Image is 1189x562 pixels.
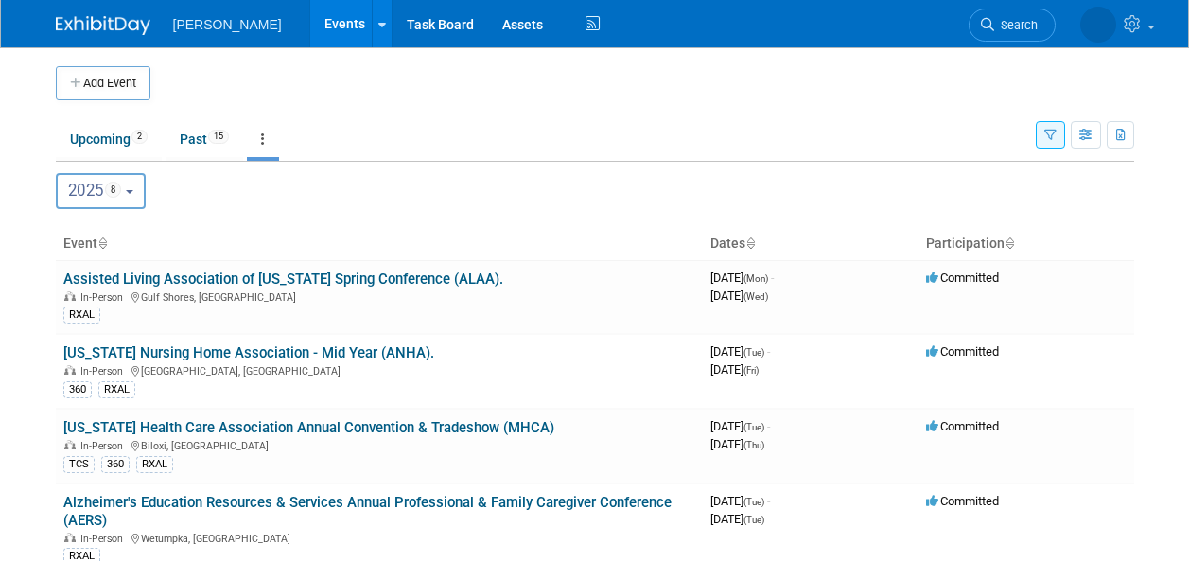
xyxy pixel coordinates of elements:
img: In-Person Event [64,440,76,449]
a: Sort by Start Date [745,236,755,251]
div: RXAL [136,456,173,473]
span: [PERSON_NAME] [173,17,282,32]
span: 2 [131,130,148,144]
span: Search [994,18,1038,32]
span: [DATE] [710,512,764,526]
a: Sort by Participation Type [1005,236,1014,251]
span: [DATE] [710,344,770,359]
div: Gulf Shores, [GEOGRAPHIC_DATA] [63,289,695,304]
span: Committed [926,494,999,508]
span: - [771,271,774,285]
span: - [767,344,770,359]
a: Alzheimer's Education Resources & Services Annual Professional & Family Caregiver Conference (AERS) [63,494,672,529]
div: 360 [101,456,130,473]
img: ExhibitDay [56,16,150,35]
span: [DATE] [710,271,774,285]
span: [DATE] [710,362,759,377]
span: 2025 [68,181,122,200]
div: RXAL [63,307,100,324]
span: Committed [926,271,999,285]
span: (Fri) [743,365,759,376]
span: (Wed) [743,291,768,302]
span: [DATE] [710,289,768,303]
th: Event [56,228,703,260]
span: In-Person [80,291,129,304]
a: [US_STATE] Nursing Home Association - Mid Year (ANHA). [63,344,434,361]
a: Upcoming2 [56,121,162,157]
div: RXAL [98,381,135,398]
span: (Tue) [743,515,764,525]
span: Committed [926,344,999,359]
span: (Mon) [743,273,768,284]
img: In-Person Event [64,291,76,301]
span: [DATE] [710,494,770,508]
div: Wetumpka, [GEOGRAPHIC_DATA] [63,530,695,545]
span: (Tue) [743,422,764,432]
span: (Thu) [743,440,764,450]
img: In-Person Event [64,533,76,542]
span: (Tue) [743,347,764,358]
a: Search [969,9,1056,42]
a: Assisted Living Association of [US_STATE] Spring Conference (ALAA). [63,271,503,288]
button: Add Event [56,66,150,100]
span: - [767,494,770,508]
span: 15 [208,130,229,144]
span: In-Person [80,533,129,545]
span: [DATE] [710,419,770,433]
div: Biloxi, [GEOGRAPHIC_DATA] [63,437,695,452]
span: - [767,419,770,433]
span: In-Person [80,365,129,378]
a: Past15 [166,121,243,157]
div: [GEOGRAPHIC_DATA], [GEOGRAPHIC_DATA] [63,362,695,378]
div: TCS [63,456,95,473]
span: 8 [105,182,122,198]
img: Amber Vincent [1080,7,1116,43]
th: Participation [918,228,1134,260]
span: (Tue) [743,497,764,507]
a: Sort by Event Name [97,236,107,251]
span: Committed [926,419,999,433]
div: 360 [63,381,92,398]
a: [US_STATE] Health Care Association Annual Convention & Tradeshow (MHCA) [63,419,554,436]
img: In-Person Event [64,365,76,375]
span: In-Person [80,440,129,452]
button: 20258 [56,173,146,209]
span: [DATE] [710,437,764,451]
th: Dates [703,228,918,260]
